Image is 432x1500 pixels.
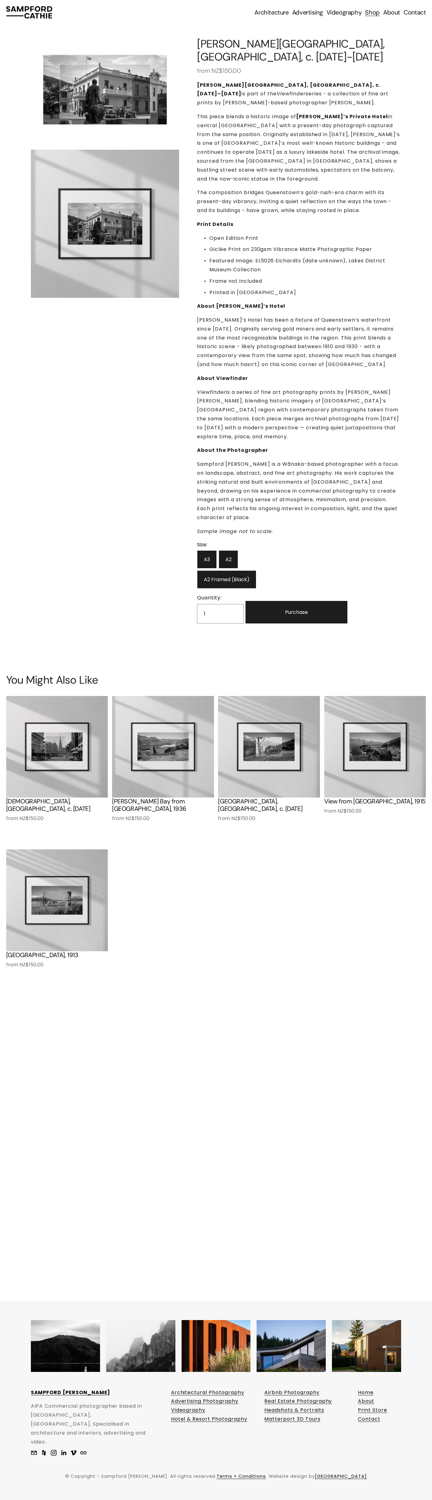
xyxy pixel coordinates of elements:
[257,1311,326,1381] img: Had an epic time shooting this place, definite James Bond vibes! 🍸
[264,1397,332,1406] a: Real Estate Photography
[197,388,401,441] p: is a series of fine art photography prints by [PERSON_NAME] [PERSON_NAME], blending historic imag...
[197,541,299,548] div: Size:
[106,1311,175,1381] img: Some moody shots from a recent trip up to the Clay Cliffs with the gang 📸 @lisaslensnz @nathanhil...
[171,1397,238,1406] a: Advertising Photography
[277,90,306,97] em: Viewfinder
[209,234,401,243] p: Open Edition Print
[197,389,226,396] em: Viewfinder
[197,112,401,183] p: This piece blends a historic image of in central [GEOGRAPHIC_DATA] with a present-day photograph ...
[264,1388,319,1397] a: Airbnb Photography
[31,1473,401,1481] p: © Copyright - Sampford [PERSON_NAME]. All rights reserved. . Website design by
[332,1311,401,1381] img: Have I finally got around to scheduling some new instagram posts? Only time will tell. Anyway, he...
[264,1406,324,1415] a: Headshots & Portraits
[197,302,285,310] strong: About [PERSON_NAME]’s Hotel
[296,113,388,120] strong: [PERSON_NAME]’s Private Hotel
[358,1388,374,1397] a: Home
[197,316,401,369] p: [PERSON_NAME]’s Hotel has been a fixture of Queenstown’s waterfront since [DATE]. Originally serv...
[209,245,401,254] p: Giclée Print on 230gsm Vibrance Matte Photographic Paper
[365,8,380,17] a: Shop
[197,528,273,535] em: Sample image not to scale.
[315,1473,367,1481] a: [GEOGRAPHIC_DATA]
[358,1406,387,1415] a: Print Store
[171,1388,244,1397] a: Architectural Photography
[6,798,108,812] div: [DEMOGRAPHIC_DATA], [GEOGRAPHIC_DATA], c. [DATE]
[197,81,382,98] strong: [PERSON_NAME][GEOGRAPHIC_DATA], [GEOGRAPHIC_DATA], c. [DATE]–[DATE]
[209,256,401,274] p: Featured Image: EL5026 Eichardts (date unknown), Lakes District Museum Collection
[315,1473,367,1479] span: [GEOGRAPHIC_DATA]
[324,696,426,816] a: View from Queenstown Hill, 1915
[6,815,108,822] div: from NZ$150.00
[6,951,78,959] div: [GEOGRAPHIC_DATA], 1913
[112,815,214,822] div: from NZ$150.00
[31,1450,37,1456] a: sam@sampfordcathie.com
[197,570,256,589] label: A2 Framed (Black)
[31,150,179,298] img: Black and white fine art print of Eichardt’s Hotel in Queenstown, blending archival and modern ph...
[80,1450,86,1456] a: URL
[6,849,108,968] a: Glendhu Bay, 1913
[6,961,78,969] div: from NZ$150.00
[209,277,401,286] p: Frame not included
[218,696,320,823] a: Fernhill, Queenstown, c. 1926
[245,601,348,623] button: Purchase
[6,6,52,19] img: Sampford Cathie Photo + Video
[61,1450,67,1456] a: Sampford Cathie
[112,798,214,812] div: [PERSON_NAME] Bay from [GEOGRAPHIC_DATA], 1936
[41,1450,47,1456] a: Houzz
[218,815,320,822] div: from NZ$150.00
[31,1311,100,1381] img: Say what you will about the inversion, but it does make for some cool landscape shots 📷
[264,1415,320,1424] a: Matterport 3D Tours
[254,8,288,17] a: folder dropdown
[285,608,308,616] span: Purchase
[6,696,108,823] a: First Church, Dunedin, c. 1900
[197,375,248,382] strong: About Viewfinder
[197,604,244,623] input: Quantity
[383,8,400,17] a: About
[6,674,426,686] h2: You Might Also Like
[358,1397,374,1406] a: About
[197,447,268,454] strong: About the Photographer
[218,798,320,812] div: [GEOGRAPHIC_DATA], [GEOGRAPHIC_DATA], c. [DATE]
[171,1406,206,1415] a: Videography
[324,807,426,815] div: from NZ$150.00
[358,1415,380,1424] a: Contact
[216,1473,266,1481] a: Terms + Conditions
[70,1450,77,1456] a: Sampford Cathie
[197,67,401,74] div: from NZ$150.00
[182,1311,251,1381] img: Throwback to this awesome shoot with @livingthedreamtoursnz at the incredible Te Kano Estate Cell...
[324,798,426,805] div: View from [GEOGRAPHIC_DATA], 1915
[112,696,214,823] a: Roy's Bay from Mount Iron, 1936
[197,37,401,63] h1: [PERSON_NAME][GEOGRAPHIC_DATA], [GEOGRAPHIC_DATA], c. [DATE]-[DATE]
[197,188,401,215] p: The composition bridges Queenstown’s gold-rush-era charm with its present-day vibrancy, inviting ...
[292,9,323,16] span: Advertising
[171,1415,247,1424] a: Hotel & Resort Photography
[31,1402,152,1446] p: AIPA Commercial photographer based in [GEOGRAPHIC_DATA], [GEOGRAPHIC_DATA]. Specialised in archit...
[209,288,401,297] p: Printed in [GEOGRAPHIC_DATA]
[31,37,179,298] div: Gallery
[292,8,323,17] a: folder dropdown
[51,1450,57,1456] a: Sampford Cathie
[197,221,233,228] strong: Print Details
[254,9,288,16] span: Architecture
[31,1388,110,1397] a: SAMPFORD [PERSON_NAME]
[31,1389,110,1396] strong: SAMPFORD [PERSON_NAME]
[404,8,426,17] a: Contact
[219,550,238,569] label: A2
[197,460,401,522] p: Sampford [PERSON_NAME] is a Wānaka-based photographer with a focus on landscape, abstract, and fi...
[326,8,362,17] a: Videography
[197,81,401,107] p: is part of the series - a collection of fine art prints by [PERSON_NAME]-based photographer [PERS...
[197,594,244,602] label: Quantity:
[197,550,217,569] label: A3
